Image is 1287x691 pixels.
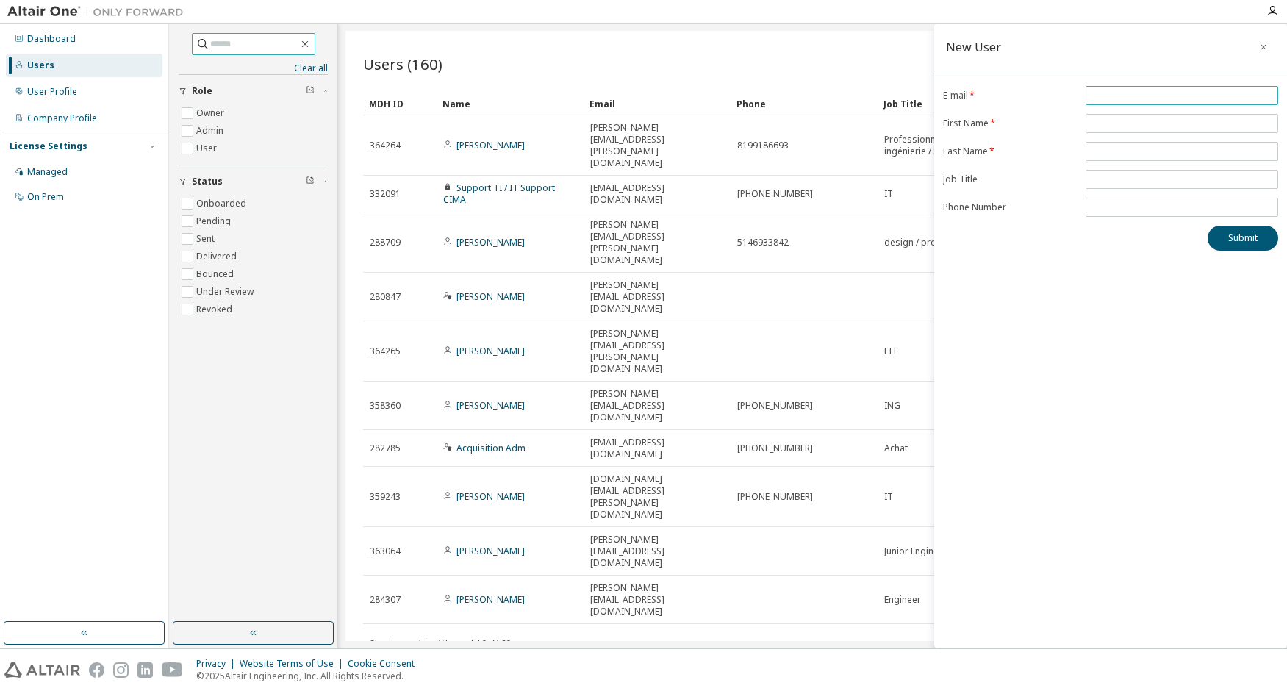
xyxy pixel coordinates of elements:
span: [PHONE_NUMBER] [737,491,813,503]
div: Email [589,92,725,115]
button: Status [179,165,328,198]
span: Engineer [884,594,921,606]
span: [PERSON_NAME][EMAIL_ADDRESS][DOMAIN_NAME] [590,534,724,569]
a: [PERSON_NAME] [456,290,525,303]
span: 8199186693 [737,140,789,151]
span: 364264 [370,140,401,151]
a: Support TI / IT Support CIMA [443,182,555,206]
label: Pending [196,212,234,230]
div: Job Title [883,92,1019,115]
span: IT [884,491,893,503]
button: Submit [1208,226,1278,251]
span: [EMAIL_ADDRESS][DOMAIN_NAME] [590,437,724,460]
div: Cookie Consent [348,658,423,670]
span: [PERSON_NAME][EMAIL_ADDRESS][PERSON_NAME][DOMAIN_NAME] [590,328,724,375]
span: Status [192,176,223,187]
span: 288709 [370,237,401,248]
label: Delivered [196,248,240,265]
a: [PERSON_NAME] [456,545,525,557]
img: altair_logo.svg [4,662,80,678]
button: Role [179,75,328,107]
span: Users (160) [363,54,442,74]
label: Under Review [196,283,257,301]
span: Professionnel junior en ingénierie / Structure [884,134,1018,157]
div: Name [442,92,578,115]
span: IT [884,188,893,200]
span: 364265 [370,345,401,357]
span: 359243 [370,491,401,503]
div: Managed [27,166,68,178]
label: First Name [943,118,1077,129]
span: design / project engineer [884,237,991,248]
img: youtube.svg [162,662,183,678]
label: Owner [196,104,227,122]
div: Company Profile [27,112,97,124]
p: © 2025 Altair Engineering, Inc. All Rights Reserved. [196,670,423,682]
span: 358360 [370,400,401,412]
div: Users [27,60,54,71]
span: EIT [884,345,897,357]
img: facebook.svg [89,662,104,678]
span: [PERSON_NAME][EMAIL_ADDRESS][DOMAIN_NAME] [590,388,724,423]
span: ING [884,400,900,412]
label: Revoked [196,301,235,318]
a: [PERSON_NAME] [456,345,525,357]
span: [DOMAIN_NAME][EMAIL_ADDRESS][PERSON_NAME][DOMAIN_NAME] [590,473,724,520]
div: Phone [736,92,872,115]
a: [PERSON_NAME] [456,139,525,151]
div: On Prem [27,191,64,203]
span: Clear filter [306,85,315,97]
a: [PERSON_NAME] [456,490,525,503]
span: [PHONE_NUMBER] [737,443,813,454]
span: 284307 [370,594,401,606]
a: Clear all [179,62,328,74]
label: Admin [196,122,226,140]
span: Role [192,85,212,97]
span: 282785 [370,443,401,454]
label: Onboarded [196,195,249,212]
a: [PERSON_NAME] [456,399,525,412]
label: Job Title [943,173,1077,185]
span: [PERSON_NAME][EMAIL_ADDRESS][PERSON_NAME][DOMAIN_NAME] [590,219,724,266]
label: Last Name [943,146,1077,157]
span: 5146933842 [737,237,789,248]
img: linkedin.svg [137,662,153,678]
img: Altair One [7,4,191,19]
label: Sent [196,230,218,248]
label: User [196,140,220,157]
div: Website Terms of Use [240,658,348,670]
div: Privacy [196,658,240,670]
div: New User [946,41,1001,53]
a: [PERSON_NAME] [456,593,525,606]
div: User Profile [27,86,77,98]
span: Showing entries 1 through 10 of 160 [370,637,511,650]
span: Junior Engineering Professional [884,545,1017,557]
label: E-mail [943,90,1077,101]
div: MDH ID [369,92,431,115]
span: Clear filter [306,176,315,187]
label: Phone Number [943,201,1077,213]
span: [PERSON_NAME][EMAIL_ADDRESS][DOMAIN_NAME] [590,279,724,315]
span: [PHONE_NUMBER] [737,400,813,412]
span: 332091 [370,188,401,200]
label: Bounced [196,265,237,283]
span: 363064 [370,545,401,557]
div: License Settings [10,140,87,152]
img: instagram.svg [113,662,129,678]
a: Acquisition Adm [456,442,526,454]
span: Achat [884,443,908,454]
span: [PERSON_NAME][EMAIL_ADDRESS][DOMAIN_NAME] [590,582,724,617]
span: [PHONE_NUMBER] [737,188,813,200]
div: Dashboard [27,33,76,45]
span: [EMAIL_ADDRESS][DOMAIN_NAME] [590,182,724,206]
a: [PERSON_NAME] [456,236,525,248]
span: 280847 [370,291,401,303]
span: [PERSON_NAME][EMAIL_ADDRESS][PERSON_NAME][DOMAIN_NAME] [590,122,724,169]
